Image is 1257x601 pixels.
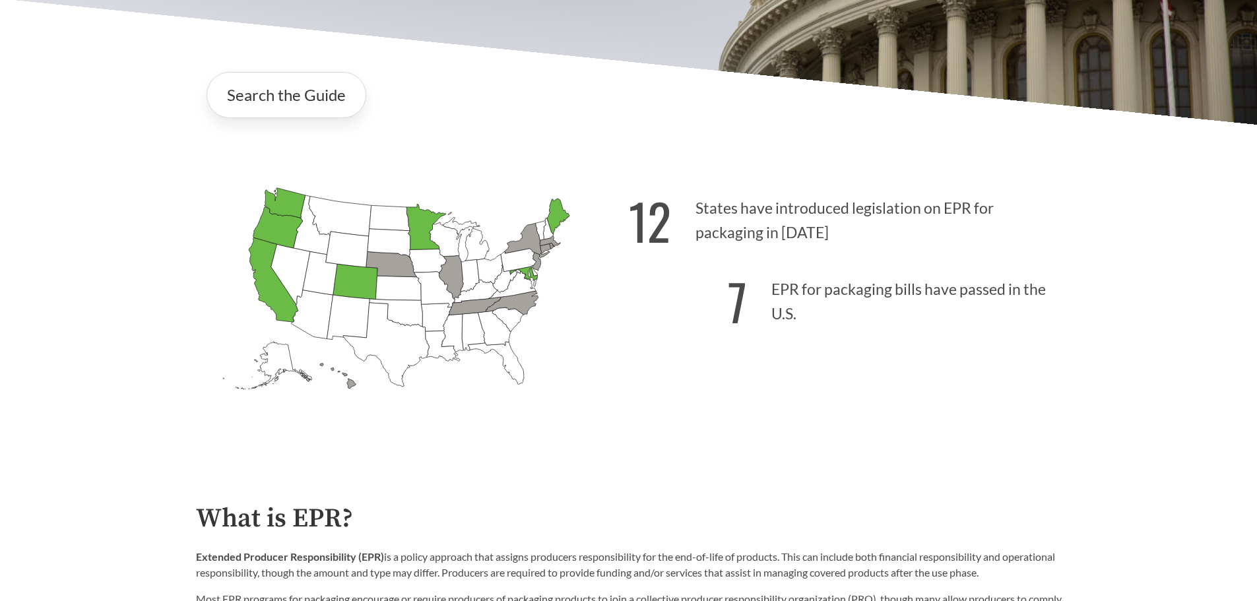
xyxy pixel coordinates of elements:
[207,72,366,118] a: Search the Guide
[728,265,747,338] strong: 7
[196,504,1062,534] h2: What is EPR?
[196,550,384,563] strong: Extended Producer Responsibility (EPR)
[629,257,1062,338] p: EPR for packaging bills have passed in the U.S.
[629,184,671,257] strong: 12
[629,176,1062,257] p: States have introduced legislation on EPR for packaging in [DATE]
[196,549,1062,581] p: is a policy approach that assigns producers responsibility for the end-of-life of products. This ...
